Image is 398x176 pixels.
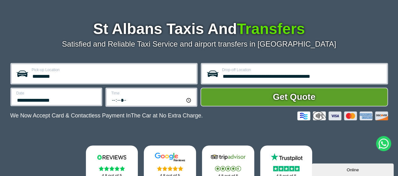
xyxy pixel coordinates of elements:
img: Credit And Debit Cards [297,111,388,120]
button: Get Quote [200,88,388,106]
img: Stars [99,166,125,171]
img: Stars [215,166,241,171]
img: Tripadvisor [209,152,247,162]
img: Stars [273,166,300,171]
p: Satisfied and Reliable Taxi Service and airport transfers in [GEOGRAPHIC_DATA] [10,40,388,48]
img: Google [151,152,189,162]
p: We Now Accept Card & Contactless Payment In [10,112,203,119]
img: Reviews.io [93,152,131,162]
label: Date [16,91,97,95]
span: Transfers [237,20,305,37]
h1: St Albans Taxis And [10,21,388,37]
label: Pick-up Location [32,68,193,72]
iframe: chat widget [312,162,395,176]
label: Drop-off Location [222,68,383,72]
label: Time [111,91,192,95]
img: Trustpilot [267,152,305,162]
img: Stars [157,166,183,171]
span: The Car at No Extra Charge. [131,112,203,119]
